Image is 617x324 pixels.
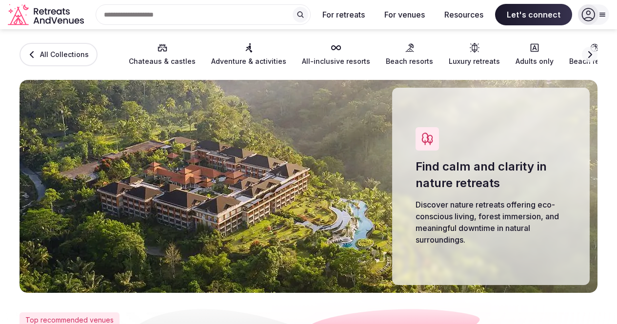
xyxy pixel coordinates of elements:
[211,57,286,66] span: Adventure & activities
[516,43,554,66] a: Adults only
[449,43,500,66] a: Luxury retreats
[516,57,554,66] span: Adults only
[8,4,86,26] svg: Retreats and Venues company logo
[437,4,491,25] button: Resources
[8,4,86,26] a: Visit the homepage
[20,80,597,293] img: Nature retreats
[302,43,370,66] a: All-inclusive resorts
[315,4,373,25] button: For retreats
[211,43,286,66] a: Adventure & activities
[302,57,370,66] span: All-inclusive resorts
[20,43,98,66] a: All Collections
[416,199,566,246] p: Discover nature retreats offering eco-conscious living, forest immersion, and meaningful downtime...
[495,4,572,25] span: Let's connect
[386,43,433,66] a: Beach resorts
[416,158,566,191] h1: Find calm and clarity in nature retreats
[129,43,196,66] a: Chateaus & castles
[40,50,89,59] span: All Collections
[129,57,196,66] span: Chateaus & castles
[377,4,433,25] button: For venues
[449,57,500,66] span: Luxury retreats
[386,57,433,66] span: Beach resorts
